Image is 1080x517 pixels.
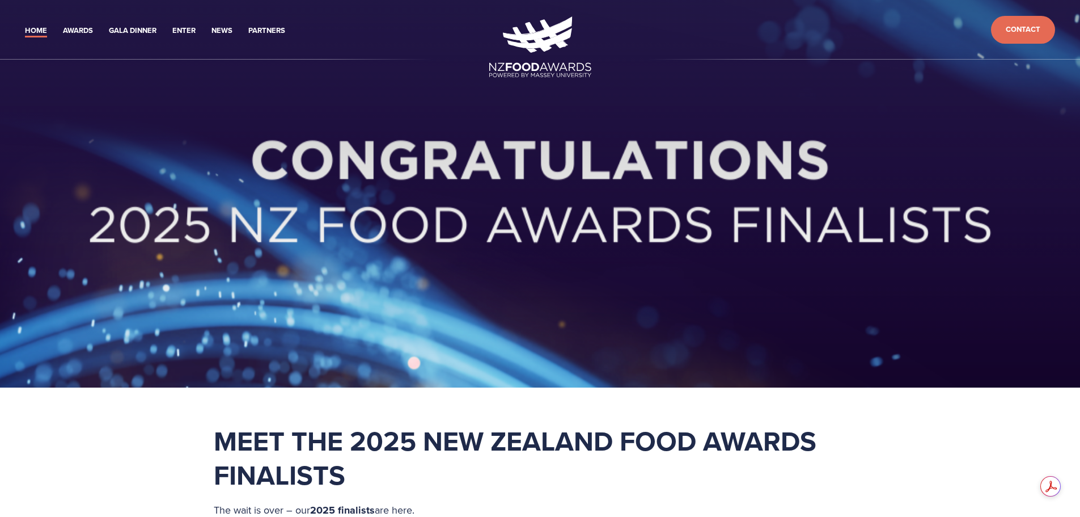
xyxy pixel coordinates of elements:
[214,421,823,495] strong: Meet the 2025 New Zealand Food Awards Finalists
[248,24,285,37] a: Partners
[991,16,1055,44] a: Contact
[25,24,47,37] a: Home
[211,24,232,37] a: News
[63,24,93,37] a: Awards
[172,24,196,37] a: Enter
[109,24,156,37] a: Gala Dinner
